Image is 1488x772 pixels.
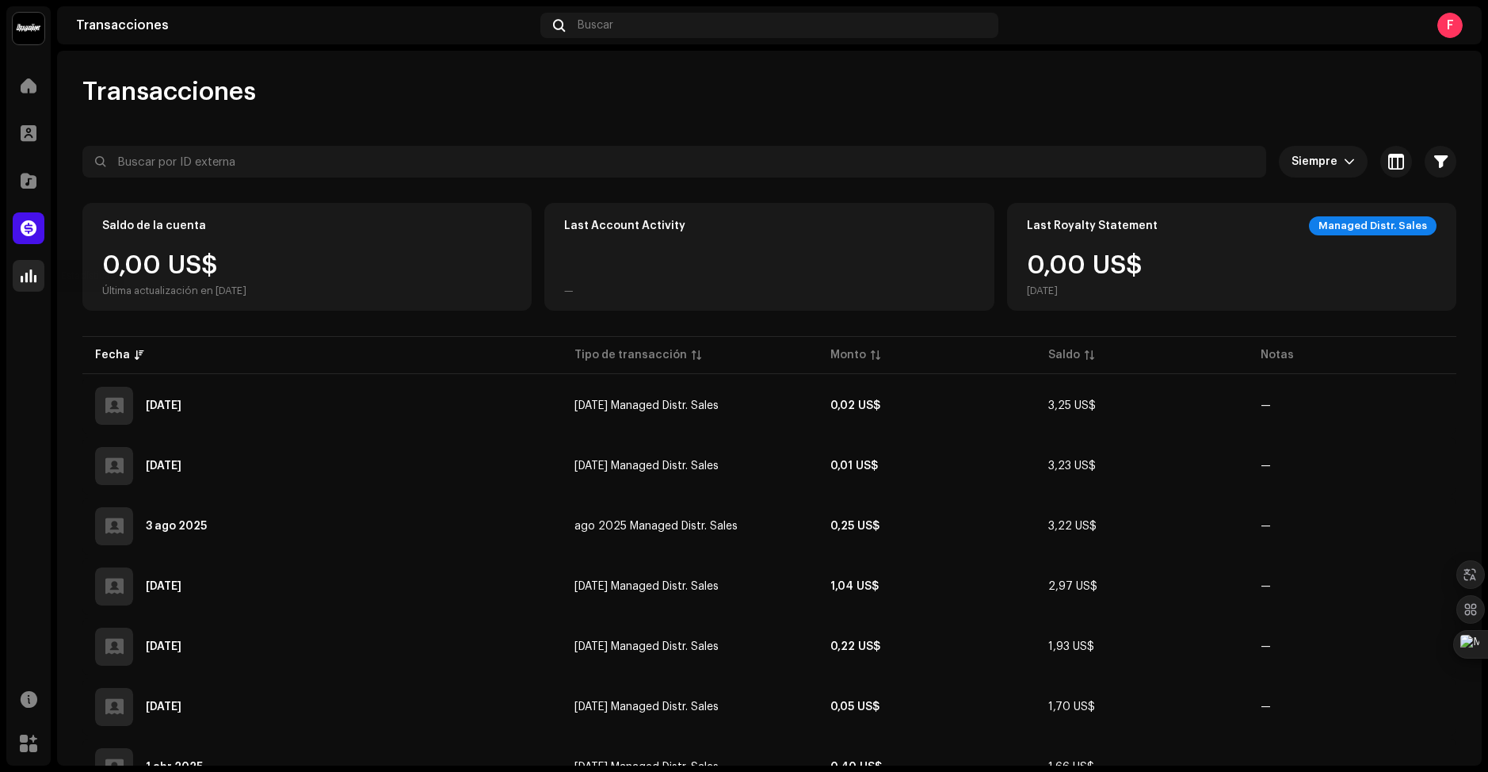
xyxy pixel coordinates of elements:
[1048,581,1097,592] span: 2,97 US$
[1437,13,1463,38] div: F
[82,146,1266,178] input: Buscar por ID externa
[830,641,880,652] strong: 0,22 US$
[574,347,687,363] div: Tipo de transacción
[146,581,181,592] div: 4 jul 2025
[1048,521,1097,532] span: 3,22 US$
[1027,285,1143,297] div: [DATE]
[574,641,719,652] span: may 2025 Managed Distr. Sales
[574,400,719,411] span: oct 2025 Managed Distr. Sales
[830,347,866,363] div: Monto
[564,285,574,297] div: —
[1292,146,1344,178] span: Siempre
[830,521,879,532] strong: 0,25 US$
[830,581,879,592] strong: 1,04 US$
[146,701,181,713] div: 1 may 2025
[102,285,246,297] div: Última actualización en [DATE]
[146,641,181,652] div: 1 jun 2025
[1048,400,1096,411] span: 3,25 US$
[1048,347,1080,363] div: Saldo
[76,19,534,32] div: Transacciones
[82,76,256,108] span: Transacciones
[1309,216,1436,235] div: Managed Distr. Sales
[1261,641,1271,652] re-a-table-badge: —
[1027,220,1158,232] div: Last Royalty Statement
[95,347,130,363] div: Fecha
[564,220,685,232] div: Last Account Activity
[146,461,181,472] div: 5 sept 2025
[1344,146,1355,178] div: dropdown trigger
[146,400,181,411] div: 8 oct 2025
[146,521,207,532] div: 3 ago 2025
[574,701,719,713] span: may 2025 Managed Distr. Sales
[574,521,738,532] span: ago 2025 Managed Distr. Sales
[1261,400,1271,411] re-a-table-badge: —
[830,701,879,713] strong: 0,05 US$
[1261,521,1271,532] re-a-table-badge: —
[830,400,880,411] strong: 0,02 US$
[1048,701,1095,713] span: 1,70 US$
[830,461,878,472] strong: 0,01 US$
[574,461,719,472] span: sept 2025 Managed Distr. Sales
[1261,701,1271,713] re-a-table-badge: —
[1048,461,1096,472] span: 3,23 US$
[102,220,206,232] div: Saldo de la cuenta
[1261,461,1271,472] re-a-table-badge: —
[1048,641,1094,652] span: 1,93 US$
[574,581,719,592] span: jun 2025 Managed Distr. Sales
[578,19,613,32] span: Buscar
[13,13,44,44] img: 10370c6a-d0e2-4592-b8a2-38f444b0ca44
[1261,581,1271,592] re-a-table-badge: —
